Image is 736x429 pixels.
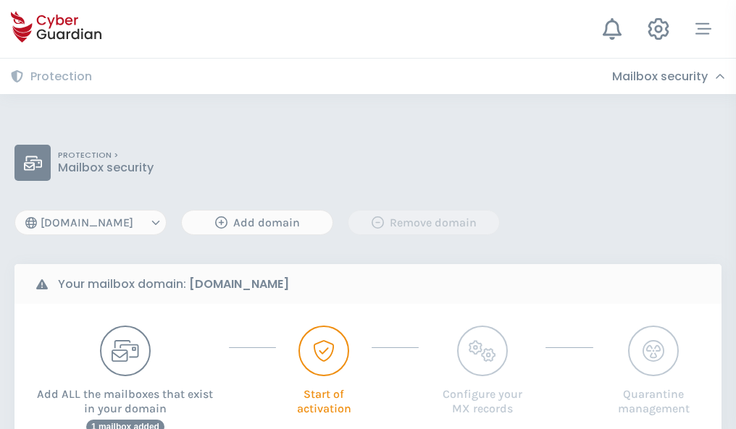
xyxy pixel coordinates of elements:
[433,326,531,416] button: Configure your MX records
[433,376,531,416] p: Configure your MX records
[359,214,488,232] div: Remove domain
[189,276,289,292] strong: [DOMAIN_NAME]
[290,326,357,416] button: Start of activation
[612,69,725,84] div: Mailbox security
[348,210,500,235] button: Remove domain
[608,326,700,416] button: Quarantine management
[58,161,154,175] p: Mailbox security
[30,69,92,84] h3: Protection
[612,69,708,84] h3: Mailbox security
[608,376,700,416] p: Quarantine management
[193,214,322,232] div: Add domain
[36,376,214,416] p: Add ALL the mailboxes that exist in your domain
[58,276,289,293] b: Your mailbox domain:
[290,376,357,416] p: Start of activation
[58,150,154,161] p: PROTECTION >
[181,210,333,235] button: Add domain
